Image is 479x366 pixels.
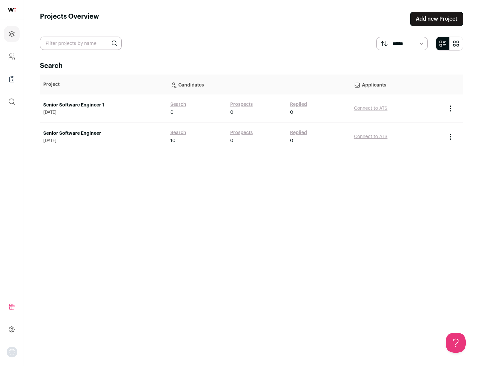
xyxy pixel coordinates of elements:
a: Search [170,101,186,108]
iframe: Help Scout Beacon - Open [446,333,466,353]
a: Prospects [230,129,253,136]
img: nopic.png [7,347,17,357]
span: [DATE] [43,138,164,143]
a: Company Lists [4,71,20,87]
p: Project [43,81,164,88]
button: Project Actions [446,104,454,112]
span: 0 [170,109,174,116]
a: Senior Software Engineer [43,130,164,137]
p: Applicants [354,78,440,91]
input: Filter projects by name [40,37,122,50]
img: wellfound-shorthand-0d5821cbd27db2630d0214b213865d53afaa358527fdda9d0ea32b1df1b89c2c.svg [8,8,16,12]
h1: Projects Overview [40,12,99,26]
p: Candidates [170,78,347,91]
span: 0 [230,137,234,144]
span: 0 [290,137,293,144]
a: Projects [4,26,20,42]
a: Connect to ATS [354,134,388,139]
button: Project Actions [446,133,454,141]
a: Replied [290,101,307,108]
a: Add new Project [410,12,463,26]
span: 0 [230,109,234,116]
a: Search [170,129,186,136]
a: Prospects [230,101,253,108]
h2: Search [40,61,463,71]
span: 10 [170,137,176,144]
a: Replied [290,129,307,136]
button: Open dropdown [7,347,17,357]
a: Company and ATS Settings [4,49,20,65]
a: Senior Software Engineer 1 [43,102,164,108]
a: Connect to ATS [354,106,388,111]
span: 0 [290,109,293,116]
span: [DATE] [43,110,164,115]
